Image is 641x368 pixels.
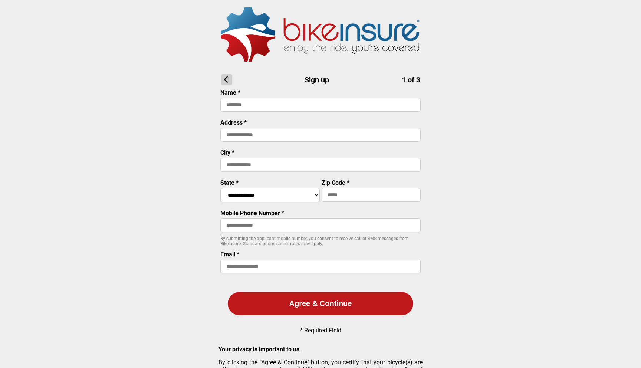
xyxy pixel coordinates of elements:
[221,74,420,85] h1: Sign up
[218,346,301,353] strong: Your privacy is important to us.
[228,292,413,315] button: Agree & Continue
[300,327,341,334] p: * Required Field
[220,119,247,126] label: Address *
[402,75,420,84] span: 1 of 3
[220,251,239,258] label: Email *
[322,179,349,186] label: Zip Code *
[220,236,421,246] p: By submitting the applicant mobile number, you consent to receive call or SMS messages from BikeI...
[220,179,239,186] label: State *
[220,149,234,156] label: City *
[220,210,284,217] label: Mobile Phone Number *
[220,89,240,96] label: Name *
